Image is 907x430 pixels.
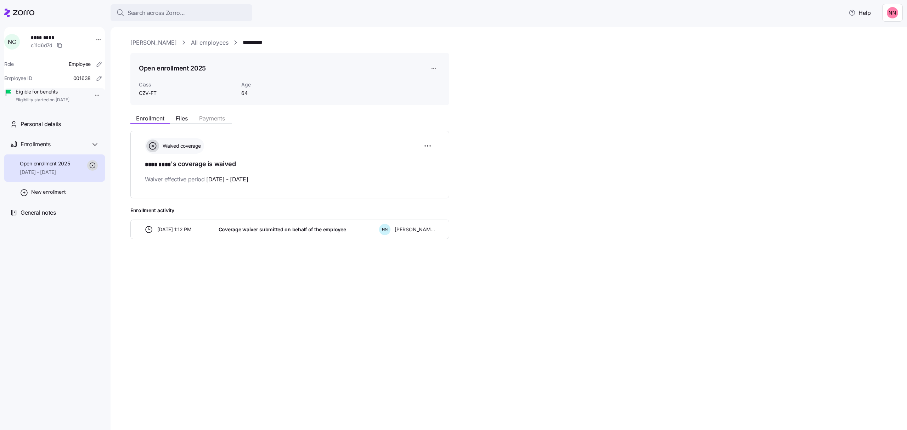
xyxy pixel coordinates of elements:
[241,90,312,97] span: 64
[73,75,91,82] span: 001638
[16,97,69,103] span: Eligibility started on [DATE]
[31,42,52,49] span: c11d6d7d
[139,64,206,73] h1: Open enrollment 2025
[139,81,236,88] span: Class
[128,9,185,17] span: Search across Zorro...
[160,142,201,149] span: Waived coverage
[4,61,14,68] span: Role
[136,115,164,121] span: Enrollment
[21,140,50,149] span: Enrollments
[8,39,16,45] span: N C
[199,115,225,121] span: Payments
[157,226,192,233] span: [DATE] 1:12 PM
[145,159,435,169] h1: 's coverage is waived
[20,160,70,167] span: Open enrollment 2025
[31,188,66,196] span: New enrollment
[130,38,177,47] a: [PERSON_NAME]
[21,120,61,129] span: Personal details
[69,61,91,68] span: Employee
[20,169,70,176] span: [DATE] - [DATE]
[21,208,56,217] span: General notes
[176,115,188,121] span: Files
[145,175,248,184] span: Waiver effective period
[241,81,312,88] span: Age
[139,90,236,97] span: CZV-FT
[191,38,229,47] a: All employees
[130,207,449,214] span: Enrollment activity
[219,226,346,233] span: Coverage waiver submitted on behalf of the employee
[395,226,435,233] span: [PERSON_NAME]
[849,9,871,17] span: Help
[16,88,69,95] span: Eligible for benefits
[382,227,388,231] span: N N
[206,175,248,184] span: [DATE] - [DATE]
[111,4,252,21] button: Search across Zorro...
[4,75,32,82] span: Employee ID
[843,6,877,20] button: Help
[887,7,898,18] img: 37cb906d10cb440dd1cb011682786431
